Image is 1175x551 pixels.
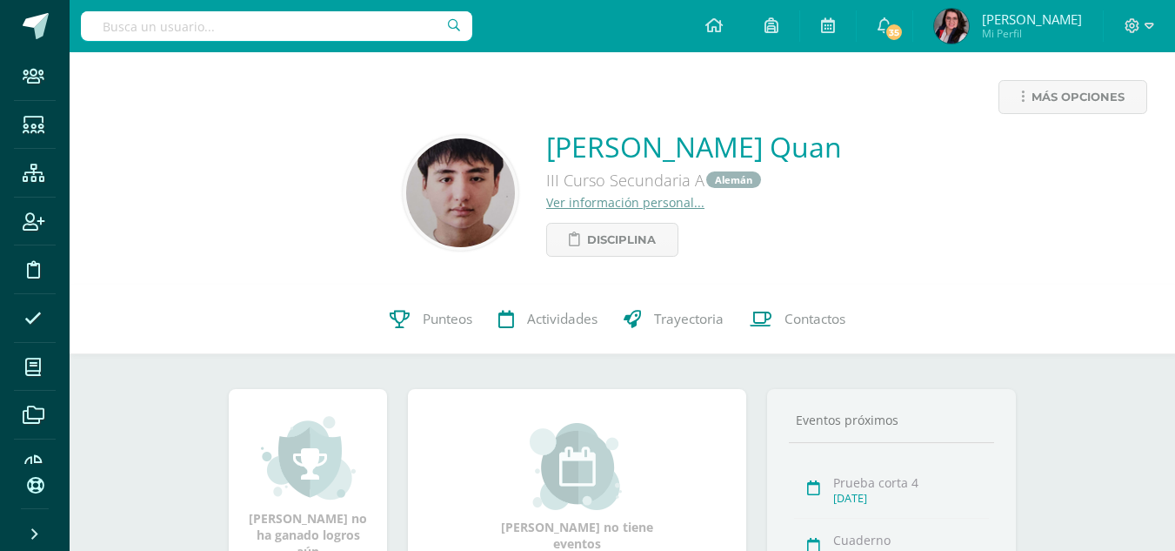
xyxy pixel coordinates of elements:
[934,9,969,44] img: f89842a4e61842ba27cad18f797cc0cf.png
[982,10,1082,28] span: [PERSON_NAME]
[885,23,904,42] span: 35
[998,80,1147,114] a: Más opciones
[527,311,598,329] span: Actividades
[833,474,989,491] div: Prueba corta 4
[1031,81,1125,113] span: Más opciones
[587,224,656,256] span: Disciplina
[546,194,704,211] a: Ver información personal...
[706,171,761,188] a: Alemán
[654,311,724,329] span: Trayectoria
[530,423,624,510] img: event_small.png
[611,285,737,354] a: Trayectoria
[784,311,845,329] span: Contactos
[423,311,472,329] span: Punteos
[546,128,842,165] a: [PERSON_NAME] Quan
[406,138,515,247] img: 5acb39ffe61b2ae5eb5c275c83e5b35d.png
[833,491,989,506] div: [DATE]
[833,532,989,548] div: Cuaderno
[261,414,356,501] img: achievement_small.png
[546,165,842,194] div: III Curso Secundaria A
[737,285,858,354] a: Contactos
[81,11,472,41] input: Busca un usuario...
[789,412,994,428] div: Eventos próximos
[982,26,1082,41] span: Mi Perfil
[546,223,678,257] a: Disciplina
[485,285,611,354] a: Actividades
[377,285,485,354] a: Punteos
